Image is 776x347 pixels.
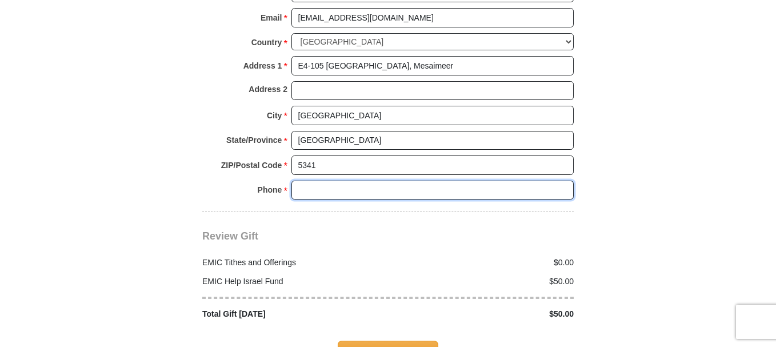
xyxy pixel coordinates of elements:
div: $50.00 [388,308,580,320]
strong: Address 2 [249,81,287,97]
strong: Country [251,34,282,50]
strong: Phone [258,182,282,198]
strong: City [267,107,282,123]
strong: Address 1 [243,58,282,74]
strong: Email [261,10,282,26]
div: $50.00 [388,276,580,288]
span: Review Gift [202,230,258,242]
div: $0.00 [388,257,580,269]
strong: State/Province [226,132,282,148]
div: Total Gift [DATE] [197,308,389,320]
strong: ZIP/Postal Code [221,157,282,173]
div: EMIC Help Israel Fund [197,276,389,288]
div: EMIC Tithes and Offerings [197,257,389,269]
